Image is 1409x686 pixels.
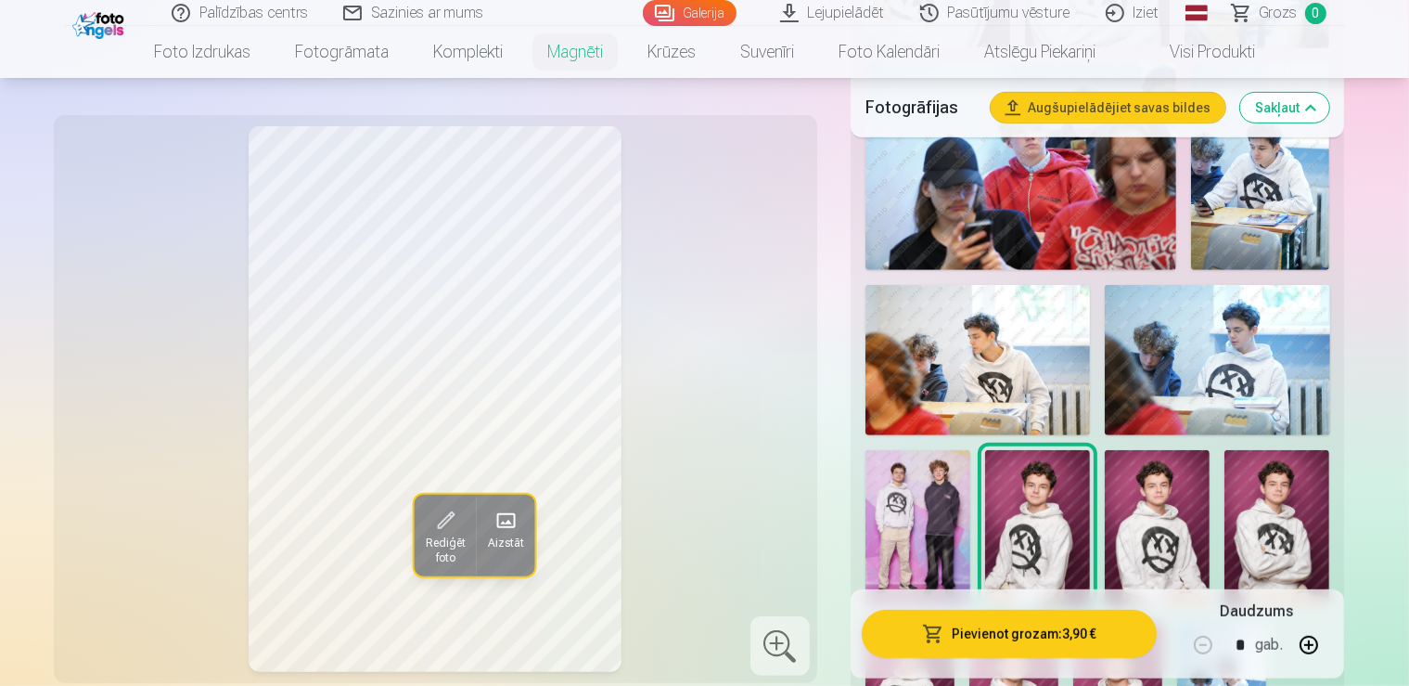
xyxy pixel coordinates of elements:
span: Grozs [1260,2,1298,24]
img: /fa1 [72,7,129,39]
span: Aizstāt [487,536,523,550]
a: Atslēgu piekariņi [962,26,1118,78]
a: Foto izdrukas [132,26,273,78]
a: Fotogrāmata [273,26,411,78]
div: gab. [1255,623,1283,667]
a: Visi produkti [1118,26,1277,78]
button: Rediģēt foto [414,495,476,576]
button: Augšupielādējiet savas bildes [991,93,1225,123]
span: Rediģēt foto [425,536,465,565]
h5: Daudzums [1220,601,1293,623]
a: Krūzes [625,26,718,78]
a: Suvenīri [718,26,816,78]
button: Sakļaut [1240,93,1329,123]
a: Komplekti [411,26,525,78]
button: Pievienot grozam:3,90 € [862,610,1158,658]
span: 0 [1305,3,1326,24]
a: Magnēti [525,26,625,78]
button: Aizstāt [476,495,534,576]
a: Foto kalendāri [816,26,962,78]
h5: Fotogrāfijas [865,95,977,121]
